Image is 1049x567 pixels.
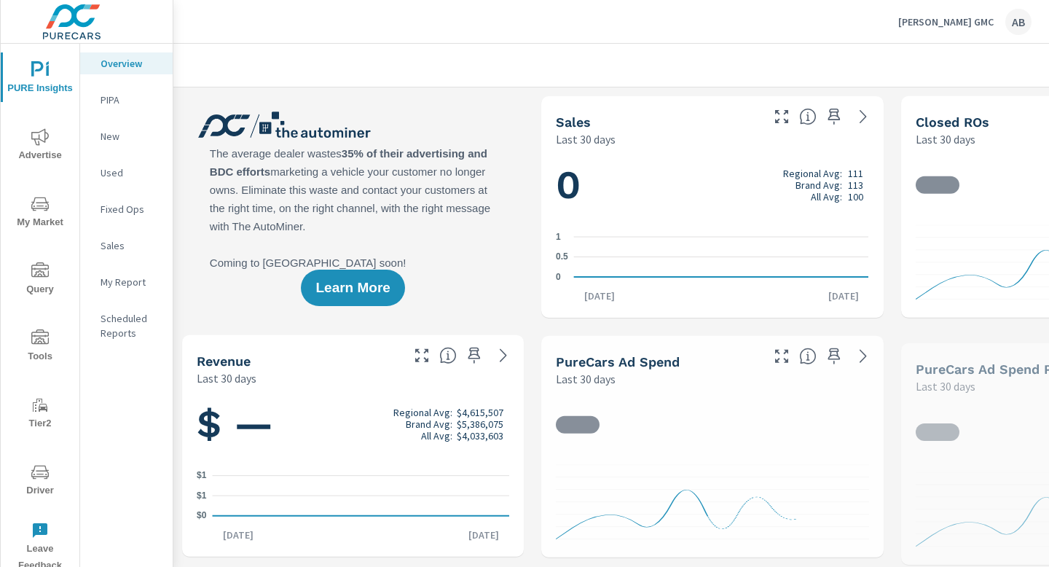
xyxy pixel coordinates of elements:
[101,165,161,180] p: Used
[818,289,869,303] p: [DATE]
[1005,9,1032,35] div: AB
[916,114,989,130] h5: Closed ROs
[556,232,561,242] text: 1
[80,89,173,111] div: PIPA
[5,329,75,365] span: Tools
[852,105,875,128] a: See more details in report
[848,191,863,203] p: 100
[5,396,75,432] span: Tier2
[458,528,509,542] p: [DATE]
[439,347,457,364] span: Total sales revenue over the selected date range. [Source: This data is sourced from the dealer’s...
[916,130,975,148] p: Last 30 days
[80,162,173,184] div: Used
[457,418,503,429] p: $5,386,075
[197,399,509,448] h1: $ —
[101,56,161,71] p: Overview
[80,235,173,257] div: Sales
[5,262,75,298] span: Query
[848,179,863,191] p: 113
[799,108,817,125] span: Number of vehicles sold by the dealership over the selected date range. [Source: This data is sou...
[457,429,503,441] p: $4,033,603
[811,191,842,203] p: All Avg:
[80,271,173,293] div: My Report
[5,195,75,231] span: My Market
[795,179,842,191] p: Brand Avg:
[556,114,591,130] h5: Sales
[101,93,161,107] p: PIPA
[822,105,846,128] span: Save this to your personalized report
[101,238,161,253] p: Sales
[852,345,875,368] a: See more details in report
[556,354,680,369] h5: PureCars Ad Spend
[770,345,793,368] button: Make Fullscreen
[406,418,452,429] p: Brand Avg:
[197,369,256,387] p: Last 30 days
[197,511,207,521] text: $0
[848,168,863,179] p: 111
[197,471,207,481] text: $1
[556,160,868,210] h1: 0
[457,406,503,418] p: $4,615,507
[783,168,842,179] p: Regional Avg:
[5,464,75,499] span: Driver
[393,406,452,418] p: Regional Avg:
[80,308,173,344] div: Scheduled Reports
[556,272,561,282] text: 0
[101,275,161,289] p: My Report
[80,125,173,147] div: New
[556,252,568,262] text: 0.5
[770,105,793,128] button: Make Fullscreen
[5,128,75,164] span: Advertise
[80,198,173,220] div: Fixed Ops
[410,344,433,367] button: Make Fullscreen
[492,344,515,367] a: See more details in report
[197,353,251,369] h5: Revenue
[916,378,975,395] p: Last 30 days
[556,370,616,388] p: Last 30 days
[574,289,625,303] p: [DATE]
[80,52,173,74] div: Overview
[315,281,390,294] span: Learn More
[197,490,207,501] text: $1
[421,429,452,441] p: All Avg:
[101,129,161,144] p: New
[556,130,616,148] p: Last 30 days
[213,528,264,542] p: [DATE]
[5,61,75,97] span: PURE Insights
[799,348,817,365] span: Total cost of media for all PureCars channels for the selected dealership group over the selected...
[101,202,161,216] p: Fixed Ops
[101,311,161,340] p: Scheduled Reports
[898,15,994,28] p: [PERSON_NAME] GMC
[463,344,486,367] span: Save this to your personalized report
[301,270,404,306] button: Learn More
[822,345,846,368] span: Save this to your personalized report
